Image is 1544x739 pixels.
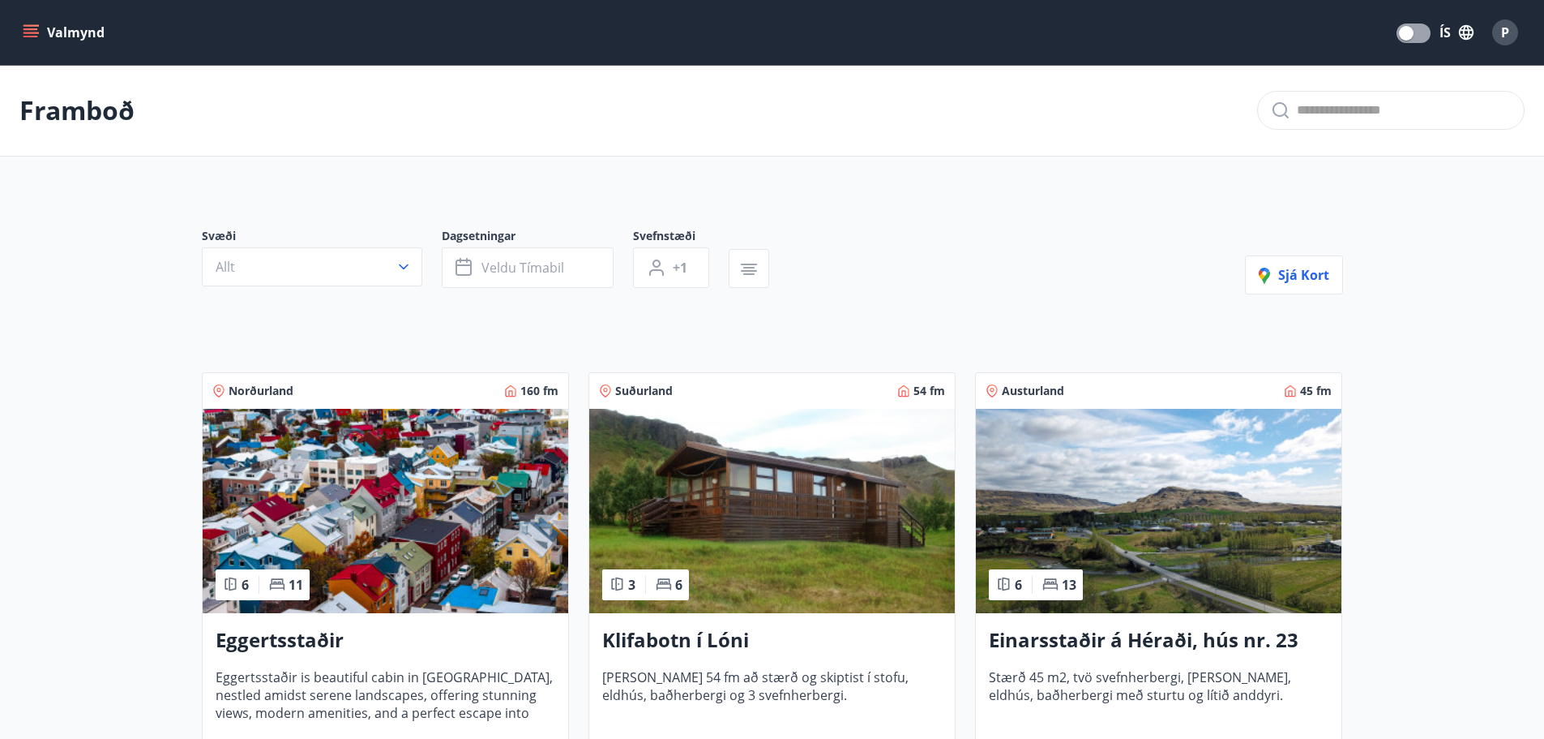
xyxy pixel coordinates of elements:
[289,576,303,594] span: 11
[216,626,555,655] h3: Eggertsstaðir
[1015,576,1022,594] span: 6
[442,247,614,288] button: Veldu tímabil
[202,228,442,247] span: Svæði
[242,576,249,594] span: 6
[602,668,942,722] span: [PERSON_NAME] 54 fm að stærð og skiptist í stofu, eldhús, baðherbergi og 3 svefnherbergi.
[19,92,135,128] p: Framboð
[216,668,555,722] span: Eggertsstaðir is beautiful cabin in [GEOGRAPHIC_DATA], nestled amidst serene landscapes, offering...
[1431,18,1482,47] button: ÍS
[675,576,682,594] span: 6
[976,409,1341,613] img: Paella dish
[1259,266,1329,284] span: Sjá kort
[1300,383,1332,399] span: 45 fm
[589,409,955,613] img: Paella dish
[1486,13,1525,52] button: P
[628,576,635,594] span: 3
[602,626,942,655] h3: Klifabotn í Lóni
[633,228,729,247] span: Svefnstæði
[520,383,558,399] span: 160 fm
[19,18,111,47] button: menu
[989,668,1328,722] span: Stærð 45 m2, tvö svefnherbergi, [PERSON_NAME], eldhús, baðherbergi með sturtu og lítið anddyri.
[229,383,293,399] span: Norðurland
[633,247,709,288] button: +1
[203,409,568,613] img: Paella dish
[216,258,235,276] span: Allt
[202,247,422,286] button: Allt
[1399,26,1414,41] span: Translations Mode
[1062,576,1076,594] span: 13
[1245,256,1343,294] button: Sjá kort
[1002,383,1064,399] span: Austurland
[442,228,633,247] span: Dagsetningar
[481,259,564,277] span: Veldu tímabil
[673,259,687,277] span: +1
[913,383,945,399] span: 54 fm
[1501,24,1509,41] span: P
[989,626,1328,655] h3: Einarsstaðir á Héraði, hús nr. 23
[615,383,673,399] span: Suðurland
